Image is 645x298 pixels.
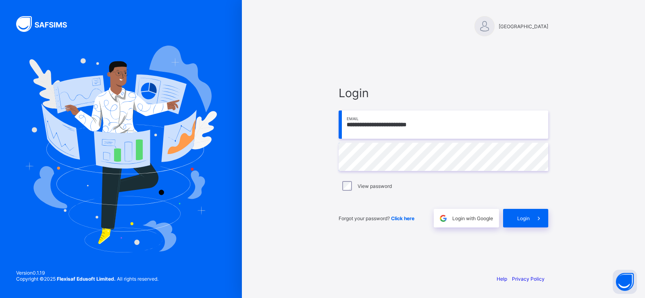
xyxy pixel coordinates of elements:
[339,86,548,100] span: Login
[16,270,158,276] span: Version 0.1.19
[512,276,545,282] a: Privacy Policy
[497,276,507,282] a: Help
[16,276,158,282] span: Copyright © 2025 All rights reserved.
[358,183,392,189] label: View password
[499,23,548,29] span: [GEOGRAPHIC_DATA]
[339,215,414,221] span: Forgot your password?
[16,16,77,32] img: SAFSIMS Logo
[57,276,116,282] strong: Flexisaf Edusoft Limited.
[452,215,493,221] span: Login with Google
[613,270,637,294] button: Open asap
[25,46,217,252] img: Hero Image
[391,215,414,221] a: Click here
[517,215,530,221] span: Login
[439,214,448,223] img: google.396cfc9801f0270233282035f929180a.svg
